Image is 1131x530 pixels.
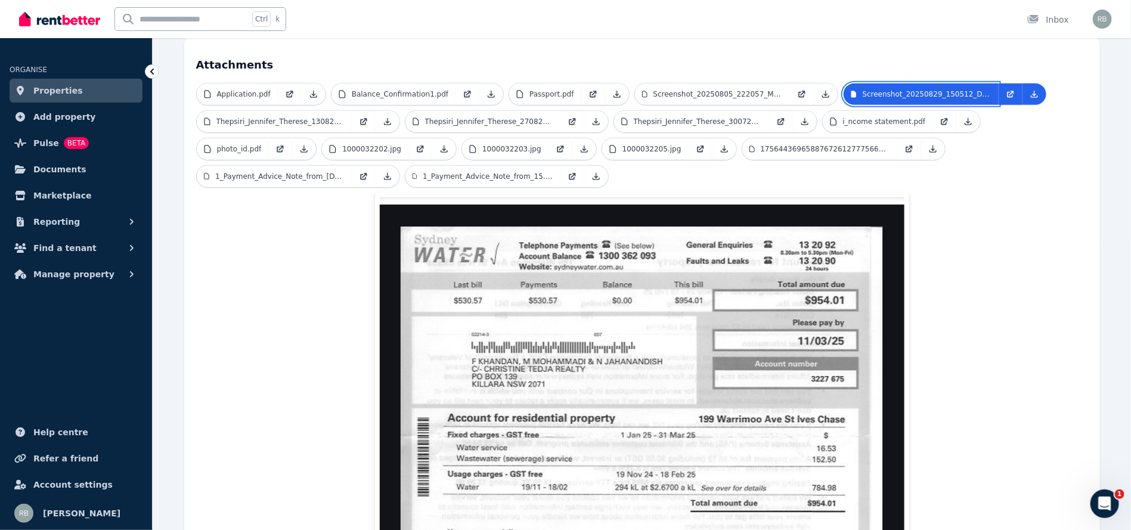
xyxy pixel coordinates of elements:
[196,49,1088,73] h4: Attachments
[33,110,96,124] span: Add property
[653,89,783,99] p: Screenshot_20250805_222057_Medicare.jpg
[10,473,142,497] a: Account settings
[268,138,292,160] a: Open in new Tab
[605,83,629,105] a: Download Attachment
[376,166,399,187] a: Download Attachment
[352,166,376,187] a: Open in new Tab
[1022,83,1046,105] a: Download Attachment
[275,14,280,24] span: k
[215,172,344,181] p: 1_Payment_Advice_Note_from_[DATE].PDF
[10,447,142,470] a: Refer a friend
[999,83,1022,105] a: Open in new Tab
[10,420,142,444] a: Help centre
[405,111,560,132] a: Thepsiri_Jennifer_Therese_270825.pdf
[10,66,47,74] span: ORGANISE
[814,83,838,105] a: Download Attachment
[1115,489,1124,499] span: 1
[19,10,100,28] img: RentBetter
[278,83,302,105] a: Open in new Tab
[956,111,980,132] a: Download Attachment
[549,138,572,160] a: Open in new Tab
[560,166,584,187] a: Open in new Tab
[509,83,581,105] a: Passport.pdf
[614,111,769,132] a: Thepsiri_Jennifer_Therese_300725.pdf
[863,89,991,99] p: Screenshot_20250829_150512_Drive.jpg
[10,236,142,260] button: Find a tenant
[33,425,88,439] span: Help centre
[302,83,326,105] a: Download Attachment
[292,138,316,160] a: Download Attachment
[1093,10,1112,29] img: Raj Bala
[1027,14,1069,26] div: Inbox
[10,157,142,181] a: Documents
[790,83,814,105] a: Open in new Tab
[352,111,376,132] a: Open in new Tab
[844,83,999,105] a: Screenshot_20250829_150512_Drive.jpg
[932,111,956,132] a: Open in new Tab
[10,184,142,207] a: Marketplace
[342,144,401,154] p: 1000032202.jpg
[33,136,59,150] span: Pulse
[572,138,596,160] a: Download Attachment
[462,138,549,160] a: 1000032203.jpg
[622,144,681,154] p: 1000032205.jpg
[584,166,608,187] a: Download Attachment
[33,215,80,229] span: Reporting
[405,166,560,187] a: 1_Payment_Advice_Note_from_15.08.2025_1.PDF
[793,111,817,132] a: Download Attachment
[64,137,89,149] span: BETA
[423,172,553,181] p: 1_Payment_Advice_Note_from_15.08.2025_1.PDF
[10,105,142,129] a: Add property
[432,138,456,160] a: Download Attachment
[376,111,399,132] a: Download Attachment
[1090,489,1119,518] iframe: Intercom live chat
[217,89,271,99] p: Application.pdf
[584,111,608,132] a: Download Attachment
[823,111,933,132] a: i_ncome statement.pdf
[43,506,120,520] span: [PERSON_NAME]
[408,138,432,160] a: Open in new Tab
[634,117,762,126] p: Thepsiri_Jennifer_Therese_300725.pdf
[479,83,503,105] a: Download Attachment
[761,144,890,154] p: 17564436965887672612777566680921.jpg
[331,83,456,105] a: Balance_Confirmation1.pdf
[921,138,945,160] a: Download Attachment
[33,451,98,466] span: Refer a friend
[742,138,897,160] a: 17564436965887672612777566680921.jpg
[33,478,113,492] span: Account settings
[581,83,605,105] a: Open in new Tab
[33,83,83,98] span: Properties
[689,138,712,160] a: Open in new Tab
[602,138,689,160] a: 1000032205.jpg
[197,111,352,132] a: Thepsiri_Jennifer_Therese_130825.pdf
[769,111,793,132] a: Open in new Tab
[10,79,142,103] a: Properties
[216,117,345,126] p: Thepsiri_Jennifer_Therese_130825.pdf
[843,117,926,126] p: i_ncome statement.pdf
[897,138,921,160] a: Open in new Tab
[712,138,736,160] a: Download Attachment
[352,89,448,99] p: Balance_Confirmation1.pdf
[197,166,352,187] a: 1_Payment_Advice_Note_from_[DATE].PDF
[33,188,91,203] span: Marketplace
[560,111,584,132] a: Open in new Tab
[482,144,541,154] p: 1000032203.jpg
[197,83,278,105] a: Application.pdf
[10,131,142,155] a: PulseBETA
[197,138,269,160] a: photo_id.pdf
[10,262,142,286] button: Manage property
[10,210,142,234] button: Reporting
[635,83,790,105] a: Screenshot_20250805_222057_Medicare.jpg
[33,241,97,255] span: Find a tenant
[529,89,574,99] p: Passport.pdf
[322,138,408,160] a: 1000032202.jpg
[14,504,33,523] img: Raj Bala
[252,11,271,27] span: Ctrl
[217,144,262,154] p: photo_id.pdf
[33,162,86,176] span: Documents
[456,83,479,105] a: Open in new Tab
[33,267,114,281] span: Manage property
[425,117,553,126] p: Thepsiri_Jennifer_Therese_270825.pdf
